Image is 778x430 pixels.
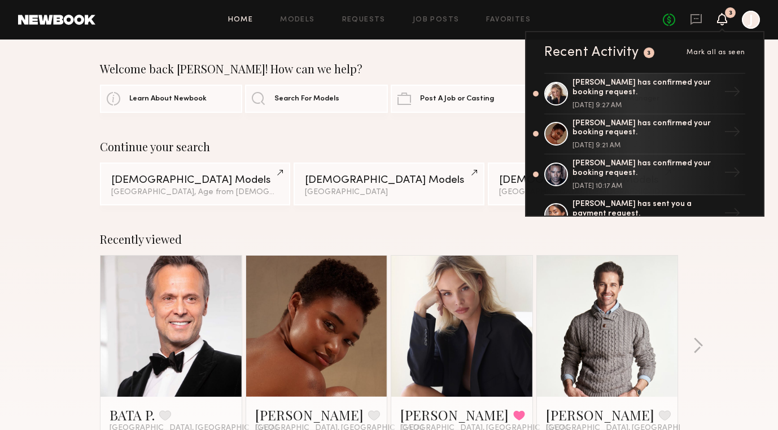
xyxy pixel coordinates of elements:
[719,119,745,148] div: →
[129,95,207,103] span: Learn About Newbook
[546,406,654,424] a: [PERSON_NAME]
[400,406,509,424] a: [PERSON_NAME]
[719,160,745,189] div: →
[228,16,253,24] a: Home
[544,115,745,155] a: [PERSON_NAME] has confirmed your booking request.[DATE] 9:21 AM→
[572,102,719,109] div: [DATE] 9:27 AM
[111,188,279,196] div: [GEOGRAPHIC_DATA], Age from [DEMOGRAPHIC_DATA].
[719,79,745,108] div: →
[305,175,473,186] div: [DEMOGRAPHIC_DATA] Models
[391,85,533,113] a: Post A Job or Casting
[255,406,364,424] a: [PERSON_NAME]
[111,175,279,186] div: [DEMOGRAPHIC_DATA] Models
[572,159,719,178] div: [PERSON_NAME] has confirmed your booking request.
[544,155,745,195] a: [PERSON_NAME] has confirmed your booking request.[DATE] 10:17 AM→
[729,10,732,16] div: 3
[100,62,678,76] div: Welcome back [PERSON_NAME]! How can we help?
[413,16,460,24] a: Job Posts
[280,16,314,24] a: Models
[110,406,155,424] a: BATA P.
[572,200,719,219] div: [PERSON_NAME] has sent you a payment request.
[572,183,719,190] div: [DATE] 10:17 AM
[420,95,494,103] span: Post A Job or Casting
[100,232,678,246] div: Recently viewed
[544,73,745,115] a: [PERSON_NAME] has confirmed your booking request.[DATE] 9:27 AM→
[486,16,531,24] a: Favorites
[274,95,339,103] span: Search For Models
[100,85,242,113] a: Learn About Newbook
[647,50,651,56] div: 3
[544,46,639,59] div: Recent Activity
[245,85,387,113] a: Search For Models
[544,195,745,236] a: [PERSON_NAME] has sent you a payment request.→
[572,78,719,98] div: [PERSON_NAME] has confirmed your booking request.
[742,11,760,29] a: J
[572,119,719,138] div: [PERSON_NAME] has confirmed your booking request.
[687,49,745,56] span: Mark all as seen
[100,140,678,153] div: Continue your search
[499,188,667,196] div: [GEOGRAPHIC_DATA], [DEMOGRAPHIC_DATA] / [DEMOGRAPHIC_DATA]
[488,163,678,205] a: [DEMOGRAPHIC_DATA] Models[GEOGRAPHIC_DATA], [DEMOGRAPHIC_DATA] / [DEMOGRAPHIC_DATA]
[305,188,473,196] div: [GEOGRAPHIC_DATA]
[719,200,745,230] div: →
[499,175,667,186] div: [DEMOGRAPHIC_DATA] Models
[342,16,386,24] a: Requests
[294,163,484,205] a: [DEMOGRAPHIC_DATA] Models[GEOGRAPHIC_DATA]
[572,142,719,149] div: [DATE] 9:21 AM
[100,163,290,205] a: [DEMOGRAPHIC_DATA] Models[GEOGRAPHIC_DATA], Age from [DEMOGRAPHIC_DATA].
